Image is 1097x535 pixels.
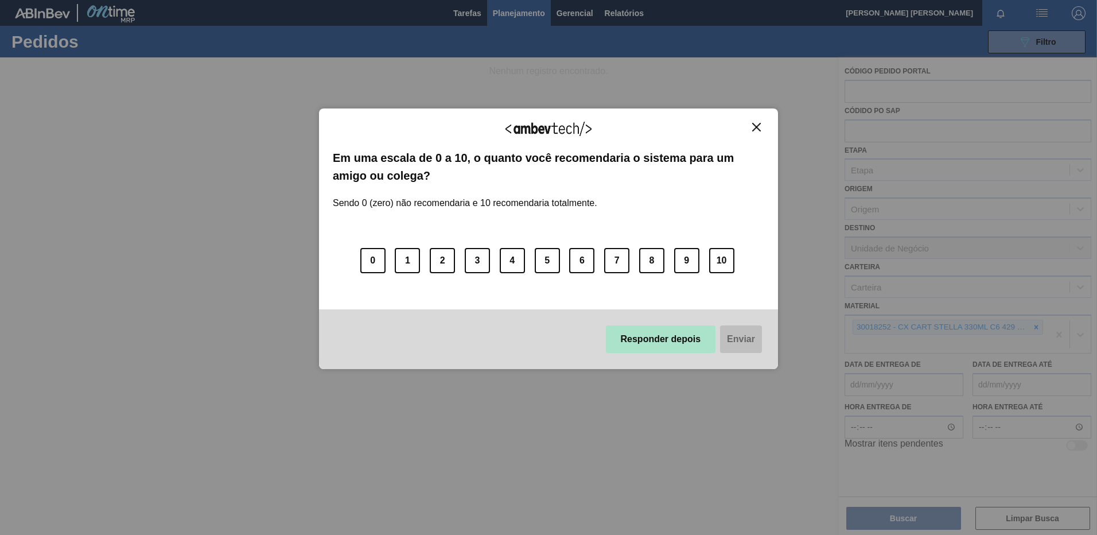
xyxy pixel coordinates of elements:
[360,248,386,273] button: 0
[674,248,699,273] button: 9
[749,122,764,132] button: Close
[606,325,716,353] button: Responder depois
[333,184,597,208] label: Sendo 0 (zero) não recomendaria e 10 recomendaria totalmente.
[604,248,629,273] button: 7
[709,248,734,273] button: 10
[639,248,664,273] button: 8
[505,122,592,136] img: Logo Ambevtech
[569,248,594,273] button: 6
[465,248,490,273] button: 3
[333,149,764,184] label: Em uma escala de 0 a 10, o quanto você recomendaria o sistema para um amigo ou colega?
[430,248,455,273] button: 2
[535,248,560,273] button: 5
[395,248,420,273] button: 1
[500,248,525,273] button: 4
[752,123,761,131] img: Close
